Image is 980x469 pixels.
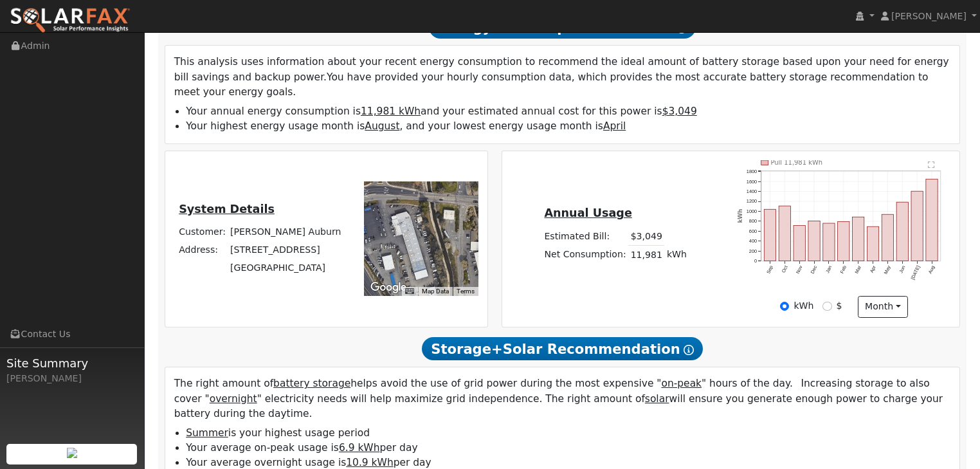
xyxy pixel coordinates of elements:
text: 200 [749,248,757,253]
li: Your annual energy consumption is and your estimated annual cost for this power is [186,104,950,119]
text: Apr [869,264,878,274]
text: May [883,264,892,275]
input: $ [822,302,831,311]
img: retrieve [67,448,77,458]
label: $ [837,299,842,313]
rect: onclick="" [765,209,776,261]
label: kWh [794,299,813,313]
u: Summer [186,427,228,439]
td: [GEOGRAPHIC_DATA] [228,259,343,277]
u: April [603,120,626,132]
u: Annual Usage [544,207,631,219]
u: on-peak [661,378,702,389]
text: Nov [795,264,804,275]
u: solar [645,393,669,405]
button: month [858,296,909,318]
text: 400 [749,238,757,244]
td: $3,049 [628,227,664,246]
text: Dec [810,264,819,275]
text: 600 [749,228,757,234]
u: 10.9 kWh [346,457,393,468]
text:  [929,161,936,169]
text: 1400 [747,189,757,194]
text: Jan [825,264,833,274]
td: Customer: [177,223,228,241]
u: battery storage [273,378,350,389]
rect: onclick="" [927,179,938,261]
td: [PERSON_NAME] Auburn [228,223,343,241]
text: Oct [781,264,789,273]
input: kWh [780,302,789,311]
rect: onclick="" [808,221,820,261]
u: System Details [179,203,275,216]
rect: onclick="" [912,191,923,261]
rect: onclick="" [867,226,879,261]
u: $3,049 [662,106,697,117]
u: August [365,120,399,132]
i: Show Help [684,345,694,355]
text: 1000 [747,208,757,214]
rect: onclick="" [779,206,791,261]
text: 1800 [747,169,757,174]
text: 1200 [747,198,757,204]
td: 11,981 [628,246,664,264]
u: overnight [210,393,257,405]
u: 6.9 kWh [339,442,380,454]
text: Aug [928,264,937,275]
rect: onclick="" [897,202,909,261]
td: Net Consumption: [542,246,628,264]
text: Jun [898,264,907,274]
rect: onclick="" [882,214,894,261]
td: [STREET_ADDRESS] [228,241,343,259]
text: Feb [839,264,848,274]
text: Mar [854,264,863,275]
img: SolarFax [10,7,131,34]
p: The right amount of helps avoid the use of grid power during the most expensive " " hours of the ... [174,376,951,421]
text: Sep [765,264,774,275]
a: Terms (opens in new tab) [457,288,475,295]
u: 11,981 kWh [361,106,421,117]
a: Open this area in Google Maps (opens a new window) [367,279,410,296]
td: Address: [177,241,228,259]
text: Pull 11,981 kWh [771,159,823,166]
td: Estimated Bill: [542,227,628,246]
span: You have provided your hourly consumption data, which provides the most accurate battery storage ... [174,71,929,98]
li: is your highest usage period [186,426,950,441]
rect: onclick="" [794,225,806,261]
span: [PERSON_NAME] [891,11,966,21]
li: Your average on-peak usage is per day [186,441,950,455]
rect: onclick="" [853,217,864,261]
button: Keyboard shortcuts [405,287,414,296]
span: Storage+Solar Recommendation [422,337,702,360]
button: Map Data [422,287,449,296]
img: Google [367,279,410,296]
p: This analysis uses information about your recent energy consumption to recommend the ideal amount... [174,55,951,100]
rect: onclick="" [838,221,849,261]
td: kWh [664,246,689,264]
text: 0 [754,258,757,264]
li: Your highest energy usage month is , and your lowest energy usage month is [186,119,950,134]
rect: onclick="" [823,223,835,261]
div: [PERSON_NAME] [6,372,138,385]
text: kWh [738,209,744,223]
text: 1600 [747,178,757,184]
text: [DATE] [910,264,921,280]
span: Site Summary [6,354,138,372]
text: 800 [749,218,757,224]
